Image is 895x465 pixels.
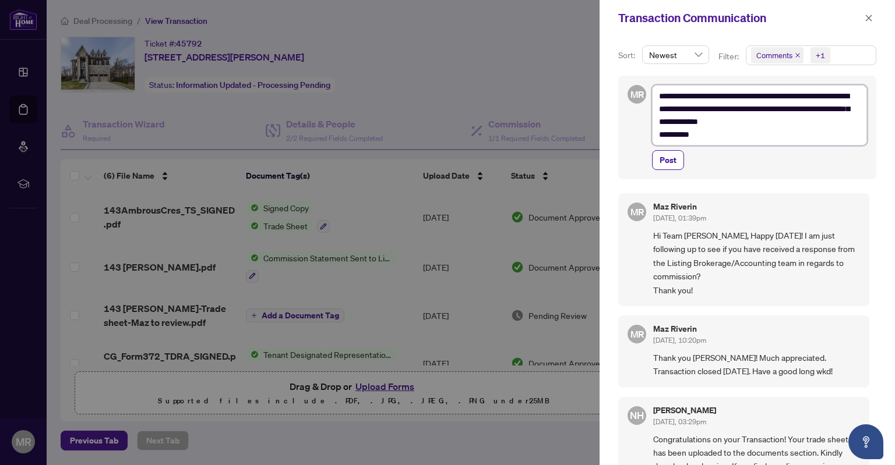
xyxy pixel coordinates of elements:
[653,406,716,414] h5: [PERSON_NAME]
[756,49,792,61] span: Comments
[652,150,684,170] button: Post
[795,52,801,58] span: close
[618,49,637,62] p: Sort:
[653,417,706,426] span: [DATE], 03:29pm
[653,214,706,222] span: [DATE], 01:39pm
[630,408,644,423] span: NH
[653,325,706,333] h5: Maz Riverin
[653,336,706,345] span: [DATE], 10:20pm
[660,151,676,169] span: Post
[653,229,860,297] span: Hi Team [PERSON_NAME], Happy [DATE]! I am just following up to see if you have received a respons...
[649,46,702,63] span: Newest
[848,424,883,459] button: Open asap
[865,14,873,22] span: close
[630,204,644,219] span: MR
[630,326,644,341] span: MR
[653,203,706,211] h5: Maz Riverin
[630,87,644,102] span: MR
[816,49,825,61] div: +1
[751,47,804,63] span: Comments
[653,351,860,378] span: Thank you [PERSON_NAME]! Much appreciated. Transaction closed [DATE]. Have a good long wkd!
[618,9,861,27] div: Transaction Communication
[718,50,741,63] p: Filter:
